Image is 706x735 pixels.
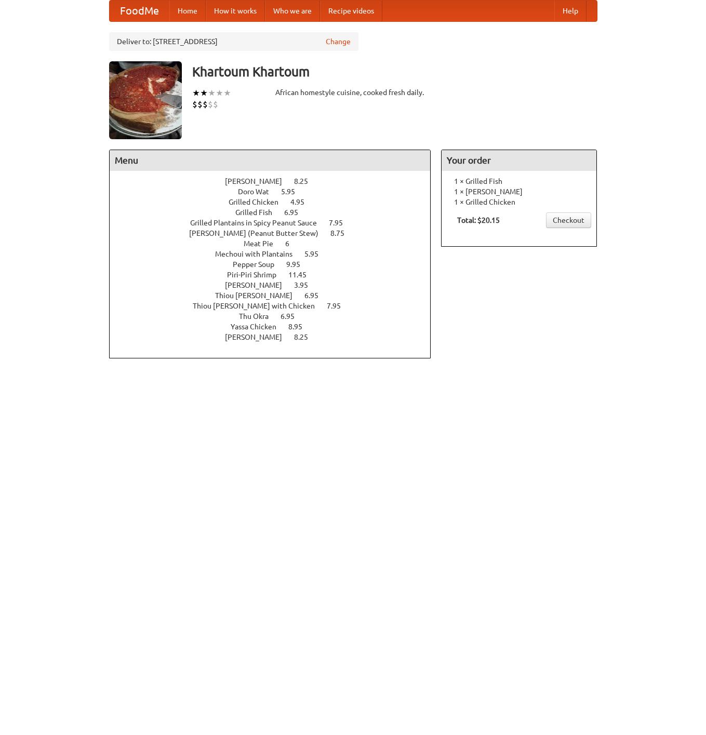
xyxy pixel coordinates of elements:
[330,229,355,237] span: 8.75
[192,61,597,82] h3: Khartoum Khartoum
[233,260,319,269] a: Pepper Soup 9.95
[281,188,305,196] span: 5.95
[231,323,322,331] a: Yassa Chicken 8.95
[223,87,231,99] li: ★
[208,87,216,99] li: ★
[215,291,303,300] span: Thiou [PERSON_NAME]
[294,333,318,341] span: 8.25
[290,198,315,206] span: 4.95
[235,208,317,217] a: Grilled Fish 6.95
[192,99,197,110] li: $
[229,198,324,206] a: Grilled Chicken 4.95
[193,302,360,310] a: Thiou [PERSON_NAME] with Chicken 7.95
[225,333,292,341] span: [PERSON_NAME]
[225,281,327,289] a: [PERSON_NAME] 3.95
[215,250,338,258] a: Mechoui with Plantains 5.95
[189,229,329,237] span: [PERSON_NAME] (Peanut Butter Stew)
[225,177,292,185] span: [PERSON_NAME]
[447,197,591,207] li: 1 × Grilled Chicken
[190,219,362,227] a: Grilled Plantains in Spicy Peanut Sauce 7.95
[304,291,329,300] span: 6.95
[329,219,353,227] span: 7.95
[285,239,300,248] span: 6
[275,87,431,98] div: African homestyle cuisine, cooked fresh daily.
[265,1,320,21] a: Who we are
[320,1,382,21] a: Recipe videos
[304,250,329,258] span: 5.95
[227,271,326,279] a: Piri-Piri Shrimp 11.45
[554,1,587,21] a: Help
[286,260,311,269] span: 9.95
[233,260,285,269] span: Pepper Soup
[239,312,279,320] span: Thu Okra
[225,333,327,341] a: [PERSON_NAME] 8.25
[239,312,314,320] a: Thu Okra 6.95
[225,281,292,289] span: [PERSON_NAME]
[546,212,591,228] a: Checkout
[294,281,318,289] span: 3.95
[447,176,591,186] li: 1 × Grilled Fish
[457,216,500,224] b: Total: $20.15
[281,312,305,320] span: 6.95
[208,99,213,110] li: $
[229,198,289,206] span: Grilled Chicken
[216,87,223,99] li: ★
[193,302,325,310] span: Thiou [PERSON_NAME] with Chicken
[190,219,327,227] span: Grilled Plantains in Spicy Peanut Sauce
[238,188,314,196] a: Doro Wat 5.95
[288,271,317,279] span: 11.45
[225,177,327,185] a: [PERSON_NAME] 8.25
[109,61,182,139] img: angular.jpg
[189,229,364,237] a: [PERSON_NAME] (Peanut Butter Stew) 8.75
[109,32,358,51] div: Deliver to: [STREET_ADDRESS]
[447,186,591,197] li: 1 × [PERSON_NAME]
[215,250,303,258] span: Mechoui with Plantains
[244,239,284,248] span: Meat Pie
[238,188,279,196] span: Doro Wat
[110,1,169,21] a: FoodMe
[197,99,203,110] li: $
[169,1,206,21] a: Home
[327,302,351,310] span: 7.95
[326,36,351,47] a: Change
[213,99,218,110] li: $
[294,177,318,185] span: 8.25
[284,208,309,217] span: 6.95
[203,99,208,110] li: $
[235,208,283,217] span: Grilled Fish
[288,323,313,331] span: 8.95
[442,150,596,171] h4: Your order
[215,291,338,300] a: Thiou [PERSON_NAME] 6.95
[227,271,287,279] span: Piri-Piri Shrimp
[231,323,287,331] span: Yassa Chicken
[206,1,265,21] a: How it works
[192,87,200,99] li: ★
[244,239,309,248] a: Meat Pie 6
[110,150,431,171] h4: Menu
[200,87,208,99] li: ★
